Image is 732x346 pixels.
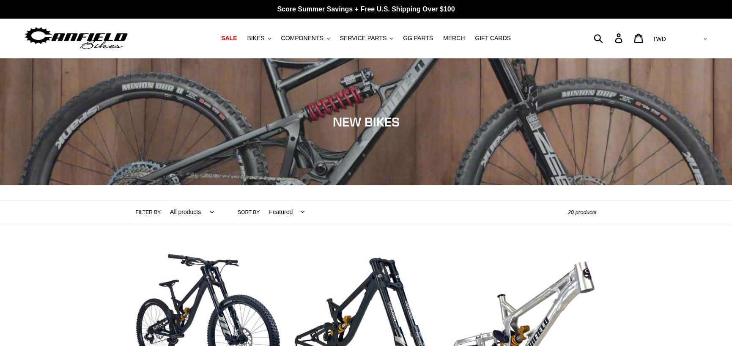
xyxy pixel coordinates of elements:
[439,33,469,44] a: MERCH
[221,35,237,42] span: SALE
[475,35,511,42] span: GIFT CARDS
[336,33,397,44] button: SERVICE PARTS
[217,33,241,44] a: SALE
[471,33,515,44] a: GIFT CARDS
[333,114,400,129] span: NEW BIKES
[247,35,264,42] span: BIKES
[281,35,324,42] span: COMPONENTS
[243,33,275,44] button: BIKES
[443,35,465,42] span: MERCH
[598,29,620,47] input: Search
[23,25,129,52] img: Canfield Bikes
[568,209,597,215] span: 20 products
[136,209,161,216] label: Filter by
[340,35,387,42] span: SERVICE PARTS
[277,33,334,44] button: COMPONENTS
[403,35,433,42] span: GG PARTS
[399,33,437,44] a: GG PARTS
[238,209,260,216] label: Sort by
